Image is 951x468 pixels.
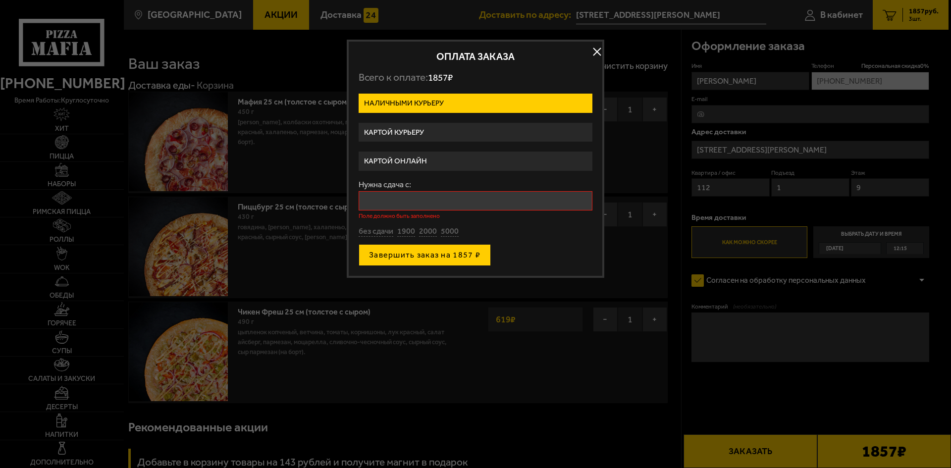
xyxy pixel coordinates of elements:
[359,244,491,266] button: Завершить заказ на 1857 ₽
[397,226,415,237] button: 1900
[359,181,592,189] label: Нужна сдача с:
[359,152,592,171] label: Картой онлайн
[419,226,437,237] button: 2000
[359,52,592,61] h2: Оплата заказа
[359,226,393,237] button: без сдачи
[441,226,459,237] button: 5000
[428,72,453,83] span: 1857 ₽
[359,213,592,219] p: Поле должно быть заполнено
[359,123,592,142] label: Картой курьеру
[359,94,592,113] label: Наличными курьеру
[359,71,592,84] p: Всего к оплате:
